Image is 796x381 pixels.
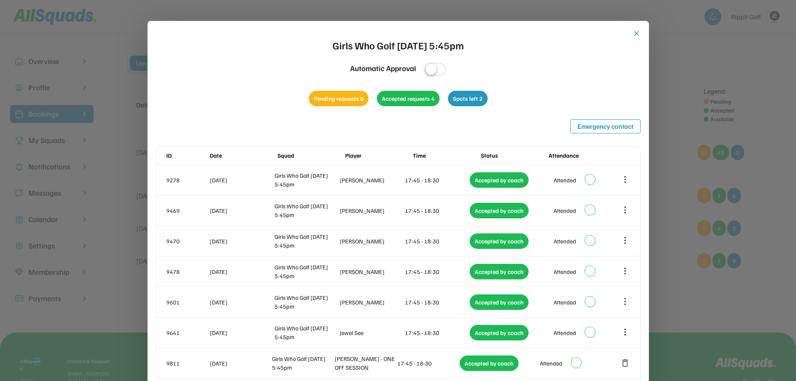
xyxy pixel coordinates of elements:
[540,359,562,368] div: Attended
[210,328,273,337] div: [DATE]
[309,91,369,106] div: Pending requests 0
[570,119,641,133] button: Emergency contact
[405,267,468,276] div: 17:45 - 18:30
[620,358,630,368] button: delete
[470,325,529,340] div: Accepted by coach
[554,176,576,184] div: Attended
[210,151,276,160] div: Date
[210,206,273,215] div: [DATE]
[554,328,576,337] div: Attended
[470,233,529,249] div: Accepted by coach
[166,328,208,337] div: 9641
[277,151,343,160] div: Squad
[632,29,641,38] button: close
[340,206,403,215] div: [PERSON_NAME]
[397,359,458,368] div: 17:45 - 18:30
[272,354,333,372] div: Girls Who Golf [DATE] 5:45pm
[554,237,576,245] div: Attended
[405,176,468,184] div: 17:45 - 18:30
[405,328,468,337] div: 17:45 - 18:30
[166,298,208,307] div: 9601
[210,359,271,368] div: [DATE]
[275,202,338,219] div: Girls Who Golf [DATE] 5:45pm
[166,359,208,368] div: 9811
[340,176,403,184] div: [PERSON_NAME]
[405,298,468,307] div: 17:45 - 18:30
[166,237,208,245] div: 9470
[377,91,440,106] div: Accepted requests 4
[333,38,464,53] div: Girls Who Golf [DATE] 5:45pm
[340,237,403,245] div: [PERSON_NAME]
[210,298,273,307] div: [DATE]
[460,355,519,371] div: Accepted by coach
[166,206,208,215] div: 9469
[275,324,338,341] div: Girls Who Golf [DATE] 5:45pm
[554,206,576,215] div: Attended
[554,298,576,307] div: Attended
[350,63,416,74] div: Automatic Approval
[210,237,273,245] div: [DATE]
[549,151,615,160] div: Attendance
[340,328,403,337] div: Jewel See
[275,293,338,311] div: Girls Who Golf [DATE] 5:45pm
[335,354,396,372] div: [PERSON_NAME] - ONE OFF SESSION
[405,237,468,245] div: 17:45 - 18:30
[166,151,208,160] div: ID
[405,206,468,215] div: 17:45 - 18:30
[166,176,208,184] div: 9278
[340,267,403,276] div: [PERSON_NAME]
[448,91,488,106] div: Spots left 2
[275,263,338,280] div: Girls Who Golf [DATE] 5:45pm
[470,294,529,310] div: Accepted by coach
[275,171,338,189] div: Girls Who Golf [DATE] 5:45pm
[554,267,576,276] div: Attended
[166,267,208,276] div: 9478
[275,232,338,250] div: Girls Who Golf [DATE] 5:45pm
[340,298,403,307] div: [PERSON_NAME]
[470,203,529,218] div: Accepted by coach
[470,264,529,279] div: Accepted by coach
[481,151,547,160] div: Status
[210,267,273,276] div: [DATE]
[413,151,479,160] div: Time
[210,176,273,184] div: [DATE]
[470,172,529,188] div: Accepted by coach
[345,151,411,160] div: Player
